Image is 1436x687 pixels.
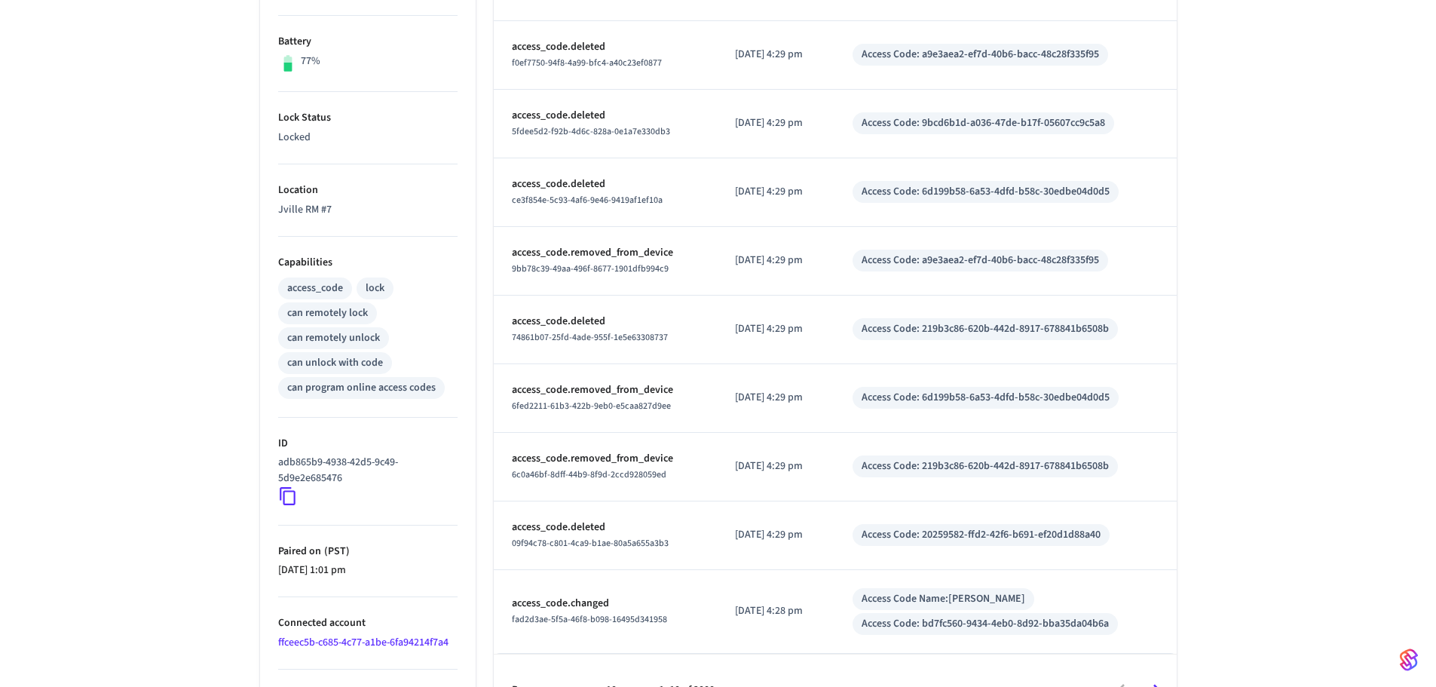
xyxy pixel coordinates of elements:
span: ( PST ) [321,544,350,559]
p: [DATE] 4:29 pm [735,184,816,200]
div: access_code [287,281,343,296]
span: 9bb78c39-49aa-496f-8677-1901dfb994c9 [512,262,669,275]
div: can remotely lock [287,305,368,321]
p: [DATE] 1:01 pm [278,563,458,578]
p: ID [278,436,458,452]
div: Access Code: 6d199b58-6a53-4dfd-b58c-30edbe04d0d5 [862,390,1110,406]
p: 77% [301,54,320,69]
p: [DATE] 4:29 pm [735,321,816,337]
span: 6fed2211-61b3-422b-9eb0-e5caa827d9ee [512,400,671,413]
p: access_code.removed_from_device [512,245,699,261]
p: [DATE] 4:29 pm [735,47,816,63]
span: 09f94c78-c801-4ca9-b1ae-80a5a655a3b3 [512,537,669,550]
p: [DATE] 4:28 pm [735,603,816,619]
div: Access Code: 9bcd6b1d-a036-47de-b17f-05607cc9c5a8 [862,115,1105,131]
p: Locked [278,130,458,146]
span: ce3f854e-5c93-4af6-9e46-9419af1ef10a [512,194,663,207]
p: [DATE] 4:29 pm [735,390,816,406]
p: adb865b9-4938-42d5-9c49-5d9e2e685476 [278,455,452,486]
span: 6c0a46bf-8dff-44b9-8f9d-2ccd928059ed [512,468,666,481]
p: access_code.removed_from_device [512,451,699,467]
div: Access Code: bd7fc560-9434-4eb0-8d92-bba35da04b6a [862,616,1109,632]
div: Access Code: 20259582-ffd2-42f6-b691-ef20d1d88a40 [862,527,1101,543]
p: Jville RM #7 [278,202,458,218]
div: Access Code: 219b3c86-620b-442d-8917-678841b6508b [862,321,1109,337]
p: Capabilities [278,255,458,271]
p: access_code.changed [512,596,699,612]
div: Access Code: 219b3c86-620b-442d-8917-678841b6508b [862,459,1109,474]
span: 5fdee5d2-f92b-4d6c-828a-0e1a7e330db3 [512,125,670,138]
p: access_code.deleted [512,314,699,330]
p: access_code.deleted [512,176,699,192]
p: Connected account [278,615,458,631]
p: [DATE] 4:29 pm [735,459,816,474]
p: Lock Status [278,110,458,126]
p: access_code.deleted [512,108,699,124]
div: lock [366,281,384,296]
p: access_code.deleted [512,520,699,535]
div: can program online access codes [287,380,436,396]
div: Access Code: a9e3aea2-ef7d-40b6-bacc-48c28f335f95 [862,47,1099,63]
div: Access Code Name: [PERSON_NAME] [862,591,1025,607]
div: Access Code: 6d199b58-6a53-4dfd-b58c-30edbe04d0d5 [862,184,1110,200]
p: [DATE] 4:29 pm [735,115,816,131]
p: access_code.deleted [512,39,699,55]
p: access_code.removed_from_device [512,382,699,398]
a: ffceec5b-c685-4c77-a1be-6fa94214f7a4 [278,635,449,650]
p: [DATE] 4:29 pm [735,253,816,268]
div: Access Code: a9e3aea2-ef7d-40b6-bacc-48c28f335f95 [862,253,1099,268]
p: Battery [278,34,458,50]
p: Location [278,182,458,198]
span: fad2d3ae-5f5a-46f8-b098-16495d341958 [512,613,667,626]
p: [DATE] 4:29 pm [735,527,816,543]
div: can unlock with code [287,355,383,371]
span: 74861b07-25fd-4ade-955f-1e5e63308737 [512,331,668,344]
span: f0ef7750-94f8-4a99-bfc4-a40c23ef0877 [512,57,662,69]
img: SeamLogoGradient.69752ec5.svg [1400,648,1418,672]
div: can remotely unlock [287,330,380,346]
p: Paired on [278,544,458,560]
